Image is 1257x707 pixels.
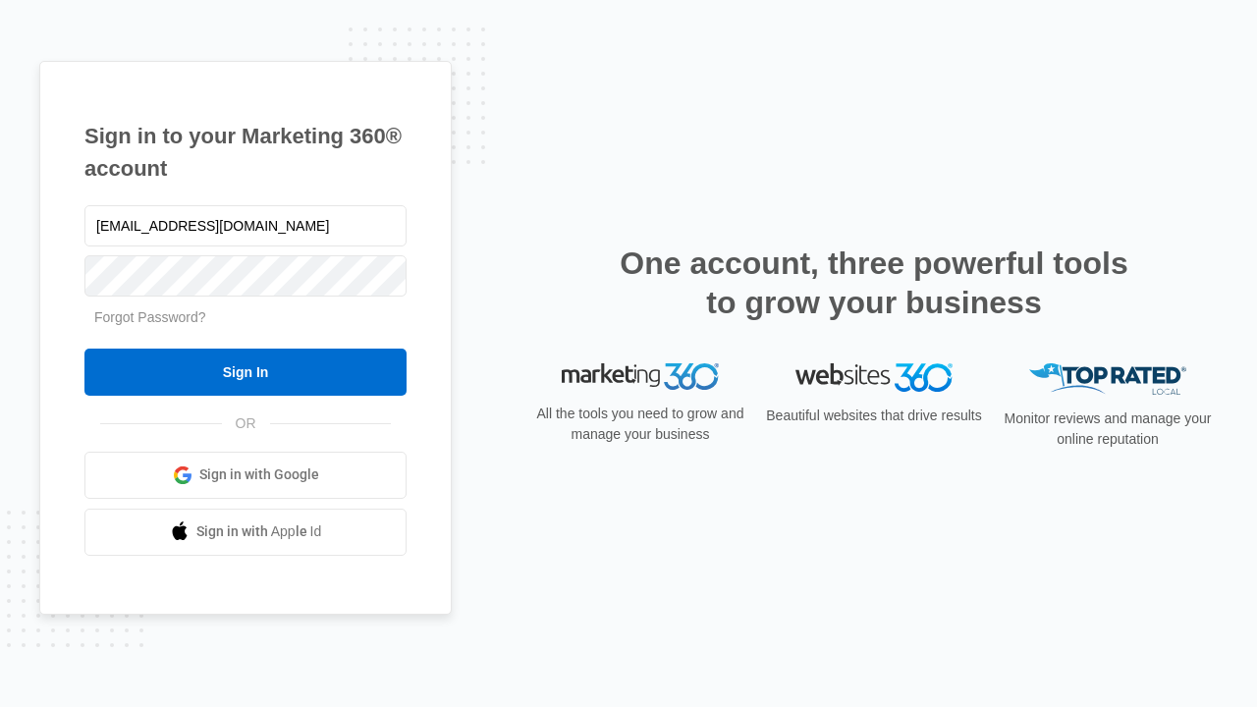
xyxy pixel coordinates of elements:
[199,464,319,485] span: Sign in with Google
[84,452,407,499] a: Sign in with Google
[84,349,407,396] input: Sign In
[1029,363,1186,396] img: Top Rated Local
[84,509,407,556] a: Sign in with Apple Id
[530,404,750,445] p: All the tools you need to grow and manage your business
[562,363,719,391] img: Marketing 360
[998,408,1218,450] p: Monitor reviews and manage your online reputation
[764,406,984,426] p: Beautiful websites that drive results
[196,521,322,542] span: Sign in with Apple Id
[94,309,206,325] a: Forgot Password?
[614,244,1134,322] h2: One account, three powerful tools to grow your business
[795,363,953,392] img: Websites 360
[84,205,407,246] input: Email
[222,413,270,434] span: OR
[84,120,407,185] h1: Sign in to your Marketing 360® account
